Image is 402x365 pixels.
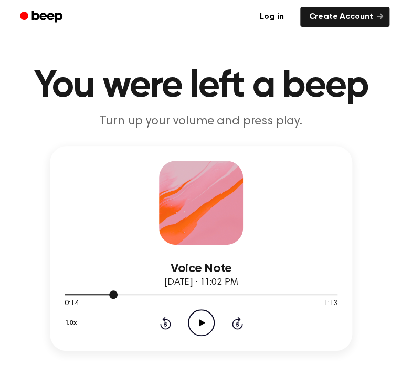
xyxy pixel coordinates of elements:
span: 0:14 [65,298,78,309]
a: Create Account [300,7,389,27]
span: 1:13 [324,298,337,309]
button: 1.0x [65,314,80,332]
a: Log in [249,5,294,29]
h1: You were left a beep [13,67,389,105]
h3: Voice Note [65,262,337,276]
span: [DATE] · 11:02 PM [164,278,238,287]
a: Beep [13,7,72,27]
p: Turn up your volume and press play. [13,113,389,129]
